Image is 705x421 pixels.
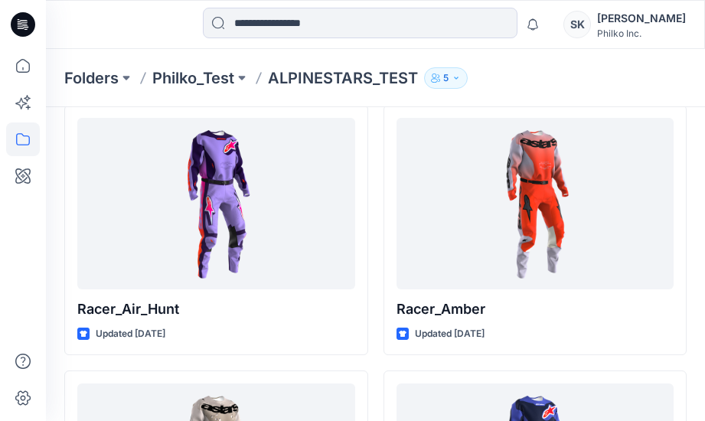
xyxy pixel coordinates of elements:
p: Racer_Amber [397,299,674,320]
div: [PERSON_NAME] [597,9,686,28]
p: 5 [443,70,449,86]
p: Updated [DATE] [415,326,485,342]
p: ALPINESTARS_TEST [268,67,418,89]
p: Updated [DATE] [96,326,165,342]
div: SK [563,11,591,38]
div: Philko Inc. [597,28,686,39]
button: 5 [424,67,468,89]
a: Racer_Air_Hunt [77,118,355,289]
a: Folders [64,67,119,89]
a: Racer_Amber [397,118,674,289]
a: Philko_Test [152,67,234,89]
p: Racer_Air_Hunt [77,299,355,320]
